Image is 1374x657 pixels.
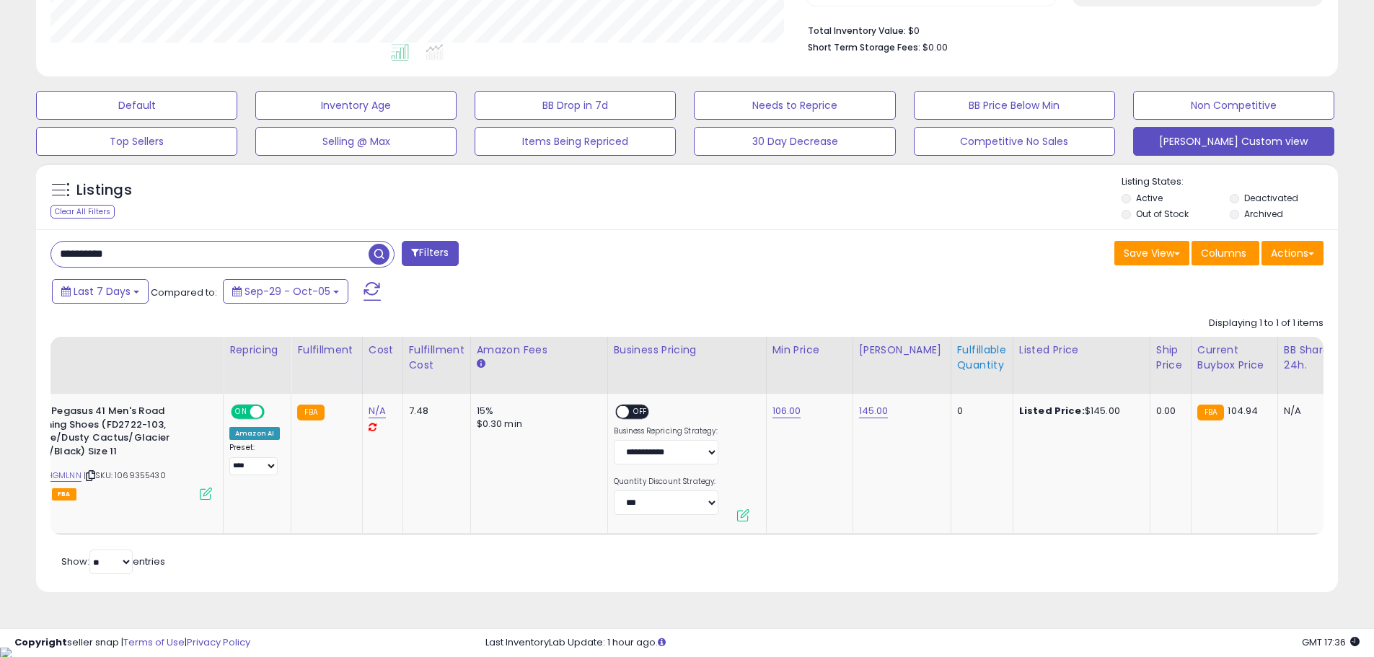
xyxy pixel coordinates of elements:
div: Current Buybox Price [1197,343,1272,373]
button: BB Price Below Min [914,91,1115,120]
small: FBA [1197,405,1224,420]
b: Short Term Storage Fees: [808,41,920,53]
span: Last 7 Days [74,284,131,299]
div: Min Price [772,343,847,358]
a: 145.00 [859,404,889,418]
div: Listed Price [1019,343,1144,358]
button: Save View [1114,241,1189,265]
div: 15% [477,405,596,418]
span: OFF [263,406,286,418]
div: Business Pricing [614,343,760,358]
strong: Copyright [14,635,67,649]
span: Sep-29 - Oct-05 [245,284,330,299]
div: 0 [957,405,1002,418]
button: Competitive No Sales [914,127,1115,156]
button: Needs to Reprice [694,91,895,120]
span: Columns [1201,246,1246,260]
label: Business Repricing Strategy: [614,426,718,436]
div: 0.00 [1156,405,1180,418]
button: [PERSON_NAME] Custom view [1133,127,1334,156]
div: Last InventoryLab Update: 1 hour ago. [485,636,1360,650]
div: Amazon AI [229,427,280,440]
div: Displaying 1 to 1 of 1 items [1209,317,1324,330]
button: Last 7 Days [52,279,149,304]
button: 30 Day Decrease [694,127,895,156]
div: Amazon Fees [477,343,602,358]
span: 2025-10-13 17:36 GMT [1302,635,1360,649]
span: Show: entries [61,555,165,568]
a: Privacy Policy [187,635,250,649]
label: Quantity Discount Strategy: [614,477,718,487]
label: Archived [1244,208,1283,220]
b: Nike Pegasus 41 Men's Road Running Shoes (FD2722-103, White/Dusty Cactus/Glacier Blue/Black) Size 11 [28,405,203,462]
div: Fulfillable Quantity [957,343,1007,373]
label: Deactivated [1244,192,1298,204]
button: BB Drop in 7d [475,91,676,120]
button: Selling @ Max [255,127,457,156]
div: Clear All Filters [50,205,115,219]
button: Inventory Age [255,91,457,120]
div: Fulfillment [297,343,356,358]
a: N/A [369,404,386,418]
div: seller snap | | [14,636,250,650]
b: Listed Price: [1019,404,1085,418]
span: Compared to: [151,286,217,299]
span: FBA [52,488,76,501]
button: Actions [1261,241,1324,265]
button: Default [36,91,237,120]
div: Preset: [229,443,280,475]
a: Terms of Use [123,635,185,649]
div: $0.30 min [477,418,596,431]
span: 104.94 [1228,404,1258,418]
b: Total Inventory Value: [808,25,906,37]
small: Amazon Fees. [477,358,485,371]
div: $145.00 [1019,405,1139,418]
div: Ship Price [1156,343,1185,373]
div: Cost [369,343,397,358]
span: $0.00 [922,40,948,54]
button: Items Being Repriced [475,127,676,156]
a: B0CZHGMLNN [25,469,82,482]
label: Active [1136,192,1163,204]
button: Non Competitive [1133,91,1334,120]
div: 7.48 [409,405,459,418]
button: Columns [1192,241,1259,265]
button: Sep-29 - Oct-05 [223,279,348,304]
div: [PERSON_NAME] [859,343,945,358]
button: Top Sellers [36,127,237,156]
div: N/A [1284,405,1331,418]
small: FBA [297,405,324,420]
button: Filters [402,241,458,266]
label: Out of Stock [1136,208,1189,220]
div: BB Share 24h. [1284,343,1336,373]
h5: Listings [76,180,132,200]
a: 106.00 [772,404,801,418]
span: ON [232,406,250,418]
div: Repricing [229,343,285,358]
div: Fulfillment Cost [409,343,464,373]
p: Listing States: [1122,175,1338,189]
span: OFF [629,406,652,418]
span: | SKU: 1069355430 [84,469,166,481]
li: $0 [808,21,1313,38]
